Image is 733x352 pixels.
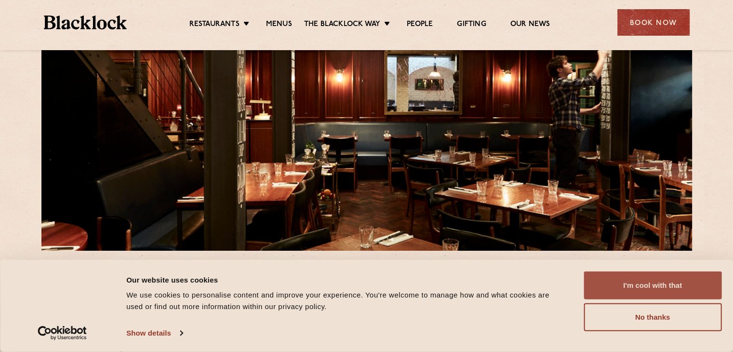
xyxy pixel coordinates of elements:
[189,20,240,30] a: Restaurants
[126,289,562,312] div: We use cookies to personalise content and improve your experience. You're welcome to manage how a...
[510,20,550,30] a: Our News
[20,326,105,340] a: Usercentrics Cookiebot - opens in a new window
[407,20,433,30] a: People
[584,303,721,331] button: No thanks
[266,20,292,30] a: Menus
[126,274,562,285] div: Our website uses cookies
[126,326,182,340] a: Show details
[617,9,690,36] div: Book Now
[457,20,486,30] a: Gifting
[44,15,127,29] img: BL_Textured_Logo-footer-cropped.svg
[304,20,380,30] a: The Blacklock Way
[584,271,721,299] button: I'm cool with that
